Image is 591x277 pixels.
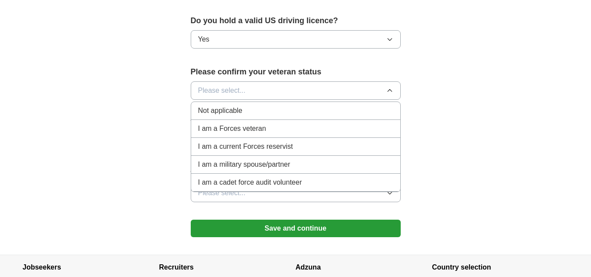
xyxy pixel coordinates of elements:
button: Please select... [191,184,401,202]
span: Yes [198,34,210,45]
span: I am a current Forces reservist [198,141,293,152]
span: I am a Forces veteran [198,123,266,134]
span: I am a military spouse/partner [198,159,290,170]
label: Please confirm your veteran status [191,66,401,78]
button: Please select... [191,81,401,100]
label: Do you hold a valid US driving licence? [191,15,401,27]
span: Please select... [198,85,246,96]
button: Yes [191,30,401,49]
span: Not applicable [198,105,242,116]
button: Save and continue [191,220,401,237]
span: I am a cadet force audit volunteer [198,177,302,188]
span: Please select... [198,188,246,198]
